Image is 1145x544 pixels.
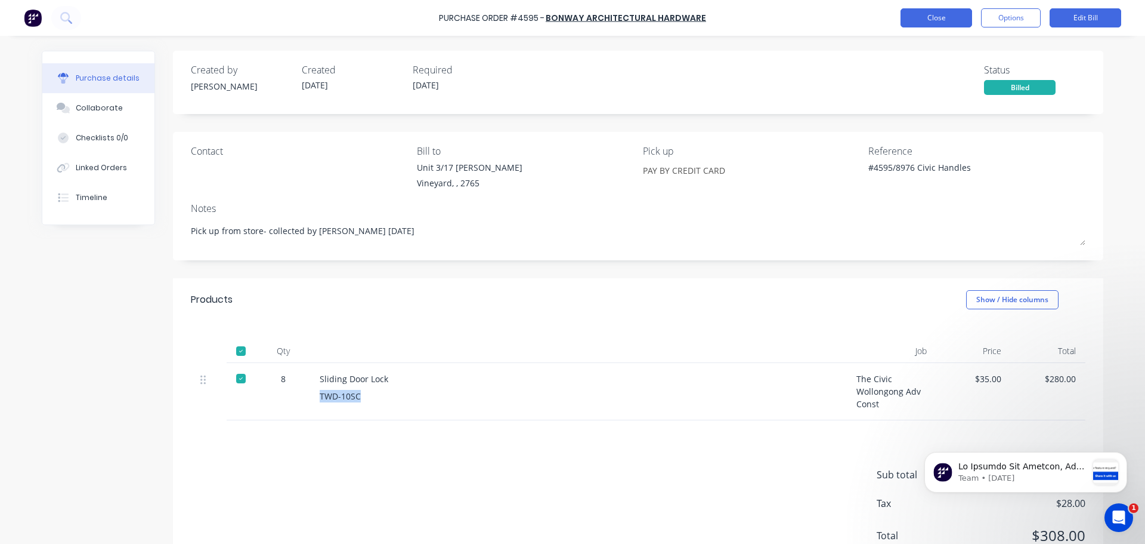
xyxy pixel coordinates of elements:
[1050,8,1121,27] button: Edit Bill
[847,339,936,363] div: Job
[546,12,706,24] a: Bonway Architectural Hardware
[191,63,292,77] div: Created by
[984,80,1056,95] div: Billed
[320,390,837,402] div: TWD-10SC
[191,144,408,158] div: Contact
[981,8,1041,27] button: Options
[76,133,128,143] div: Checklists 0/0
[191,219,1085,245] textarea: Pick up from store- collected by [PERSON_NAME] [DATE]
[76,103,123,113] div: Collaborate
[877,468,966,482] span: Sub total
[984,63,1085,77] div: Status
[439,12,544,24] div: Purchase Order #4595 -
[76,192,107,203] div: Timeline
[417,161,522,174] div: Unit 3/17 [PERSON_NAME]
[1129,503,1138,513] span: 1
[868,161,1017,188] textarea: #4595/8976 Civic Handles
[191,201,1085,216] div: Notes
[320,373,837,385] div: Sliding Door Lock
[42,183,154,213] button: Timeline
[966,290,1059,309] button: Show / Hide columns
[191,80,292,93] div: [PERSON_NAME]
[877,528,966,543] span: Total
[42,123,154,153] button: Checklists 0/0
[1104,503,1133,532] iframe: Intercom live chat
[266,373,301,385] div: 8
[847,363,936,420] div: The Civic Wollongong Adv Const
[877,496,966,511] span: Tax
[1020,373,1076,385] div: $280.00
[76,73,140,84] div: Purchase details
[413,63,514,77] div: Required
[868,144,1085,158] div: Reference
[643,144,860,158] div: Pick up
[417,144,634,158] div: Bill to
[946,373,1001,385] div: $35.00
[42,93,154,123] button: Collaborate
[302,63,403,77] div: Created
[42,153,154,183] button: Linked Orders
[42,63,154,93] button: Purchase details
[191,293,233,307] div: Products
[24,9,42,27] img: Factory
[417,177,522,189] div: Vineyard, , 2765
[52,45,181,56] p: Message from Team, sent 3w ago
[906,428,1145,512] iframe: Intercom notifications message
[1011,339,1085,363] div: Total
[256,339,310,363] div: Qty
[643,161,751,179] input: Enter notes...
[936,339,1011,363] div: Price
[900,8,972,27] button: Close
[76,162,127,173] div: Linked Orders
